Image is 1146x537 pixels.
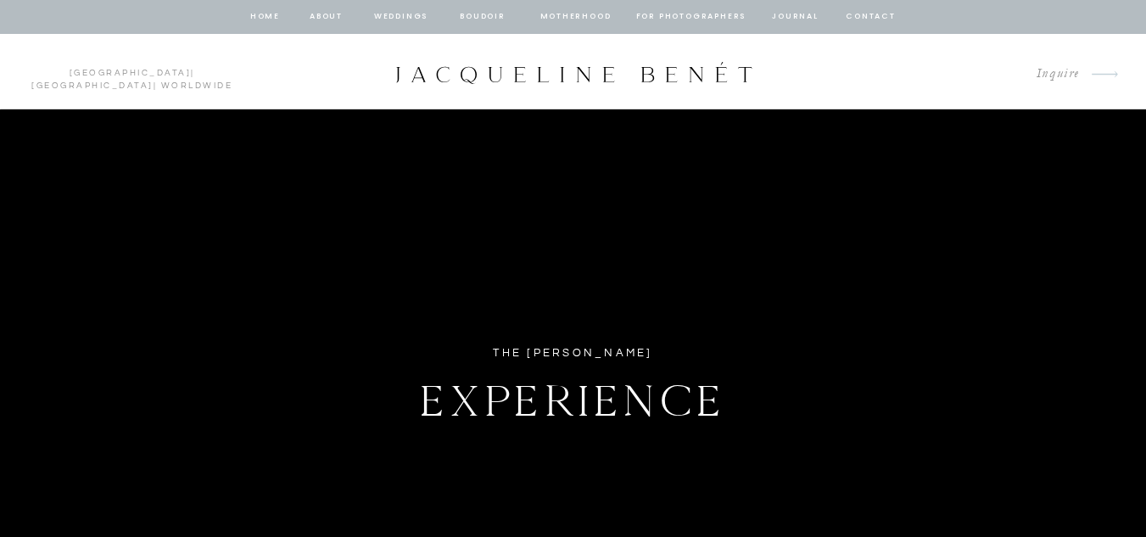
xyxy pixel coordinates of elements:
[1023,63,1080,86] a: Inquire
[769,9,822,25] a: journal
[24,67,240,77] p: | | Worldwide
[636,9,746,25] a: for photographers
[844,9,898,25] a: contact
[249,9,282,25] a: home
[329,366,818,426] h1: Experience
[31,81,154,90] a: [GEOGRAPHIC_DATA]
[70,69,192,77] a: [GEOGRAPHIC_DATA]
[540,9,611,25] a: Motherhood
[309,9,344,25] a: about
[459,9,507,25] a: BOUDOIR
[435,344,712,363] div: The [PERSON_NAME]
[372,9,430,25] a: Weddings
